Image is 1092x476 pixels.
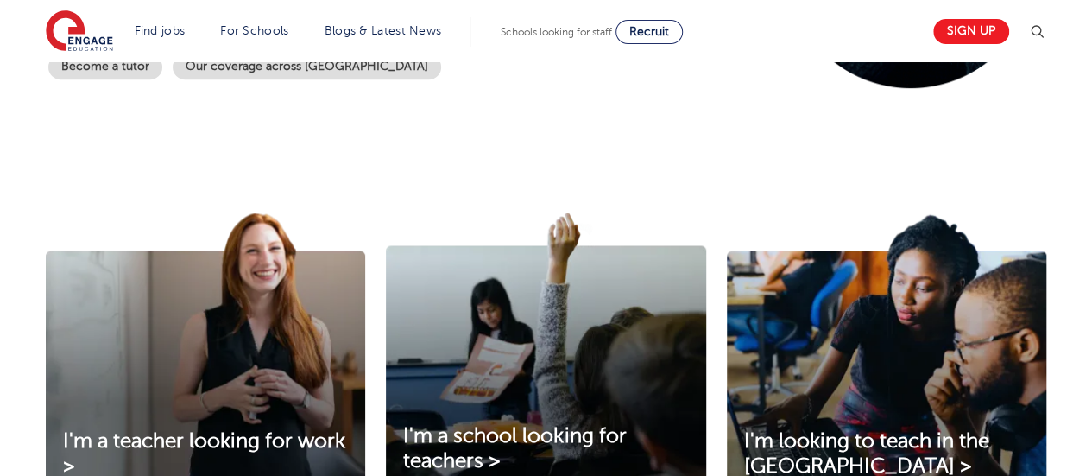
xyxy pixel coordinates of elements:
[615,20,683,44] a: Recruit
[403,424,626,473] span: I'm a school looking for teachers >
[220,24,288,37] a: For Schools
[386,424,705,474] a: I'm a school looking for teachers >
[135,24,186,37] a: Find jobs
[325,24,442,37] a: Blogs & Latest News
[173,54,441,79] a: Our coverage across [GEOGRAPHIC_DATA]
[46,10,113,54] img: Engage Education
[48,54,162,79] a: Become a tutor
[629,25,669,38] span: Recruit
[933,19,1009,44] a: Sign up
[501,26,612,38] span: Schools looking for staff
